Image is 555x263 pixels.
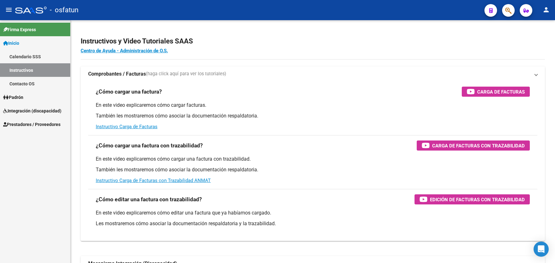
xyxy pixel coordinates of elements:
[96,209,530,216] p: En este video explicaremos cómo editar una factura que ya habíamos cargado.
[146,71,226,77] span: (haga click aquí para ver los tutoriales)
[3,26,36,33] span: Firma Express
[96,141,203,150] h3: ¿Cómo cargar una factura con trazabilidad?
[81,66,545,82] mat-expansion-panel-header: Comprobantes / Facturas(haga click aquí para ver los tutoriales)
[96,220,530,227] p: Les mostraremos cómo asociar la documentación respaldatoria y la trazabilidad.
[96,102,530,109] p: En este video explicaremos cómo cargar facturas.
[81,82,545,241] div: Comprobantes / Facturas(haga click aquí para ver los tutoriales)
[534,242,549,257] div: Open Intercom Messenger
[88,71,146,77] strong: Comprobantes / Facturas
[96,112,530,119] p: También les mostraremos cómo asociar la documentación respaldatoria.
[96,156,530,163] p: En este video explicaremos cómo cargar una factura con trazabilidad.
[96,178,211,183] a: Instructivo Carga de Facturas con Trazabilidad ANMAT
[96,87,162,96] h3: ¿Cómo cargar una factura?
[50,3,78,17] span: - osfatun
[432,142,525,150] span: Carga de Facturas con Trazabilidad
[415,194,530,204] button: Edición de Facturas con Trazabilidad
[3,107,61,114] span: Integración (discapacidad)
[3,121,60,128] span: Prestadores / Proveedores
[81,48,168,54] a: Centro de Ayuda - Administración de O.S.
[417,140,530,151] button: Carga de Facturas con Trazabilidad
[81,35,545,47] h2: Instructivos y Video Tutoriales SAAS
[3,40,19,47] span: Inicio
[5,6,13,14] mat-icon: menu
[430,196,525,203] span: Edición de Facturas con Trazabilidad
[477,88,525,96] span: Carga de Facturas
[462,87,530,97] button: Carga de Facturas
[96,195,202,204] h3: ¿Cómo editar una factura con trazabilidad?
[3,94,23,101] span: Padrón
[96,166,530,173] p: También les mostraremos cómo asociar la documentación respaldatoria.
[96,124,157,129] a: Instructivo Carga de Facturas
[542,6,550,14] mat-icon: person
